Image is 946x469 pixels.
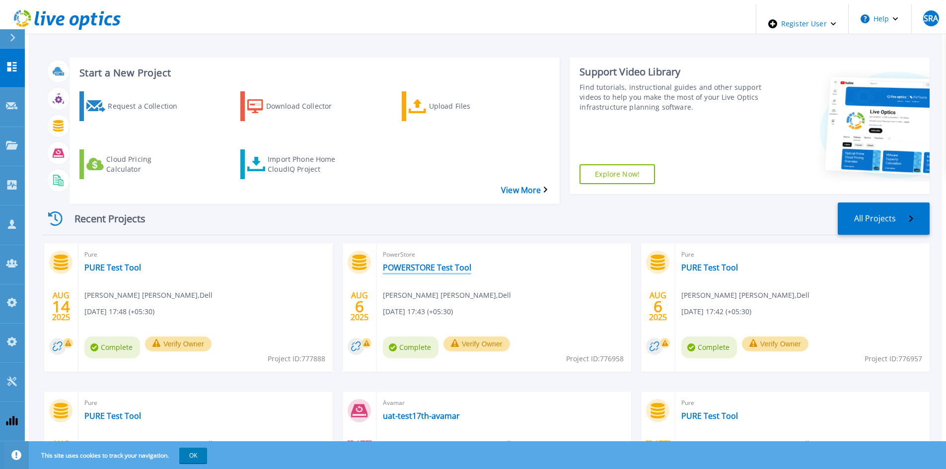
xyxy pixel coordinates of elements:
a: uat-test17th-avamar [383,411,460,421]
div: Cloud Pricing Calculator [106,152,186,177]
div: Find tutorials, instructional guides and other support videos to help you make the most of your L... [580,82,763,112]
div: Import Phone Home CloudIQ Project [268,152,347,177]
span: Project ID: 776957 [865,353,922,364]
span: SRA [924,14,938,22]
div: Support Video Library [580,66,763,78]
a: PURE Test Tool [84,411,141,421]
a: Upload Files [402,91,522,121]
span: [PERSON_NAME] [PERSON_NAME] , Dell [383,290,511,301]
div: AUG 2025 [649,288,667,325]
a: Request a Collection [79,91,200,121]
a: Download Collector [240,91,361,121]
a: Cloud Pricing Calculator [79,149,200,179]
span: Pure [681,398,924,408]
button: Verify Owner [742,336,808,351]
a: POWERSTORE Test Tool [383,263,471,272]
div: Request a Collection [108,94,187,119]
span: 14 [52,302,70,311]
span: Avamar [383,398,625,408]
a: View More [501,186,547,195]
div: Upload Files [429,94,509,119]
span: Pure [681,249,924,260]
span: [DATE] 17:43 (+05:30) [383,306,453,317]
span: PowerStore [383,249,625,260]
span: [DATE] 17:42 (+05:30) [681,306,751,317]
button: Verify Owner [145,336,212,351]
button: Verify Owner [443,336,510,351]
span: Complete [383,336,438,358]
span: This site uses cookies to track your navigation. [31,448,207,463]
span: [PERSON_NAME] [PERSON_NAME] , Dell [84,438,213,449]
span: Pure [84,249,327,260]
span: [PERSON_NAME] [PERSON_NAME] , Dell [383,438,511,449]
a: Explore Now! [580,164,655,184]
a: PURE Test Tool [681,263,738,272]
span: [PERSON_NAME] [PERSON_NAME] , Dell [681,290,809,301]
span: Complete [84,336,140,358]
a: PURE Test Tool [681,411,738,421]
div: AUG 2025 [350,288,369,325]
a: PURE Test Tool [84,263,141,272]
span: 6 [355,302,364,311]
button: OK [179,448,207,463]
span: Project ID: 777888 [268,353,325,364]
h3: Start a New Project [79,67,547,78]
span: Complete [681,336,737,358]
button: Help [849,4,911,34]
span: Project ID: 776958 [566,353,624,364]
div: Register User [756,4,848,44]
span: [PERSON_NAME] [PERSON_NAME] , Dell [84,290,213,301]
div: Download Collector [266,94,346,119]
span: [DATE] 17:48 (+05:30) [84,306,154,317]
a: All Projects [838,202,930,235]
div: AUG 2025 [52,288,71,325]
span: Pure [84,398,327,408]
span: 6 [654,302,662,311]
span: [PERSON_NAME] [PERSON_NAME] , Dell [681,438,809,449]
div: Recent Projects [42,206,161,231]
